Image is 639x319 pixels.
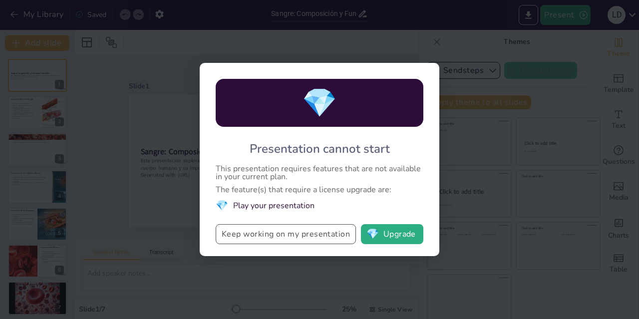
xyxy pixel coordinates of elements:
button: diamondUpgrade [361,224,423,244]
div: The feature(s) that require a license upgrade are: [216,186,423,194]
button: Keep working on my presentation [216,224,356,244]
span: diamond [366,229,379,239]
li: Play your presentation [216,199,423,212]
div: This presentation requires features that are not available in your current plan. [216,165,423,181]
div: Presentation cannot start [250,141,390,157]
span: diamond [216,199,228,212]
span: diamond [302,84,337,122]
